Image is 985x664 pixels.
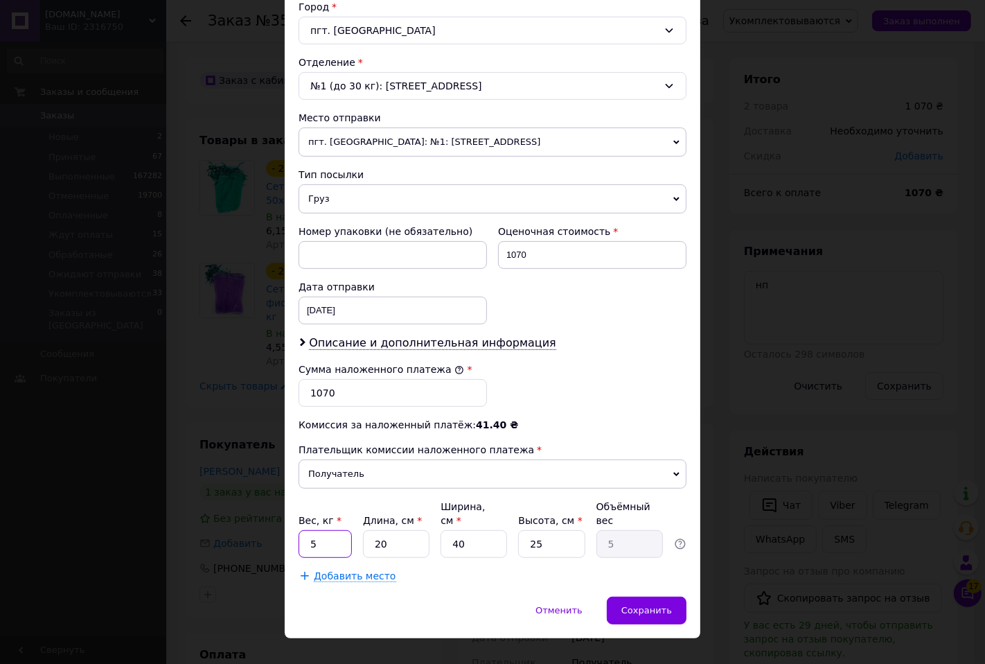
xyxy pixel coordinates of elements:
label: Ширина, см [441,501,485,526]
span: 41.40 ₴ [476,419,518,430]
div: Отделение [299,55,686,69]
span: Описание и дополнительная информация [309,336,556,350]
label: Длина, см [363,515,422,526]
label: Вес, кг [299,515,341,526]
div: Дата отправки [299,280,487,294]
label: Сумма наложенного платежа [299,364,464,375]
span: Получатель [299,460,686,489]
div: Комиссия за наложенный платёж: [299,418,686,432]
div: №1 (до 30 кг): [STREET_ADDRESS] [299,72,686,100]
span: Груз [299,184,686,213]
div: пгт. [GEOGRAPHIC_DATA] [299,17,686,44]
div: Номер упаковки (не обязательно) [299,225,487,238]
div: Объёмный вес [596,500,663,527]
span: Добавить место [314,570,396,582]
div: Оценочная стоимость [498,225,686,238]
span: Отменить [535,605,583,615]
span: пгт. [GEOGRAPHIC_DATA]: №1: [STREET_ADDRESS] [299,128,686,157]
span: Плательщик комиссии наложенного платежа [299,444,534,455]
span: Сохранить [621,605,672,615]
label: Высота, см [518,515,582,526]
span: Тип посылки [299,169,364,180]
span: Место отправки [299,112,381,123]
